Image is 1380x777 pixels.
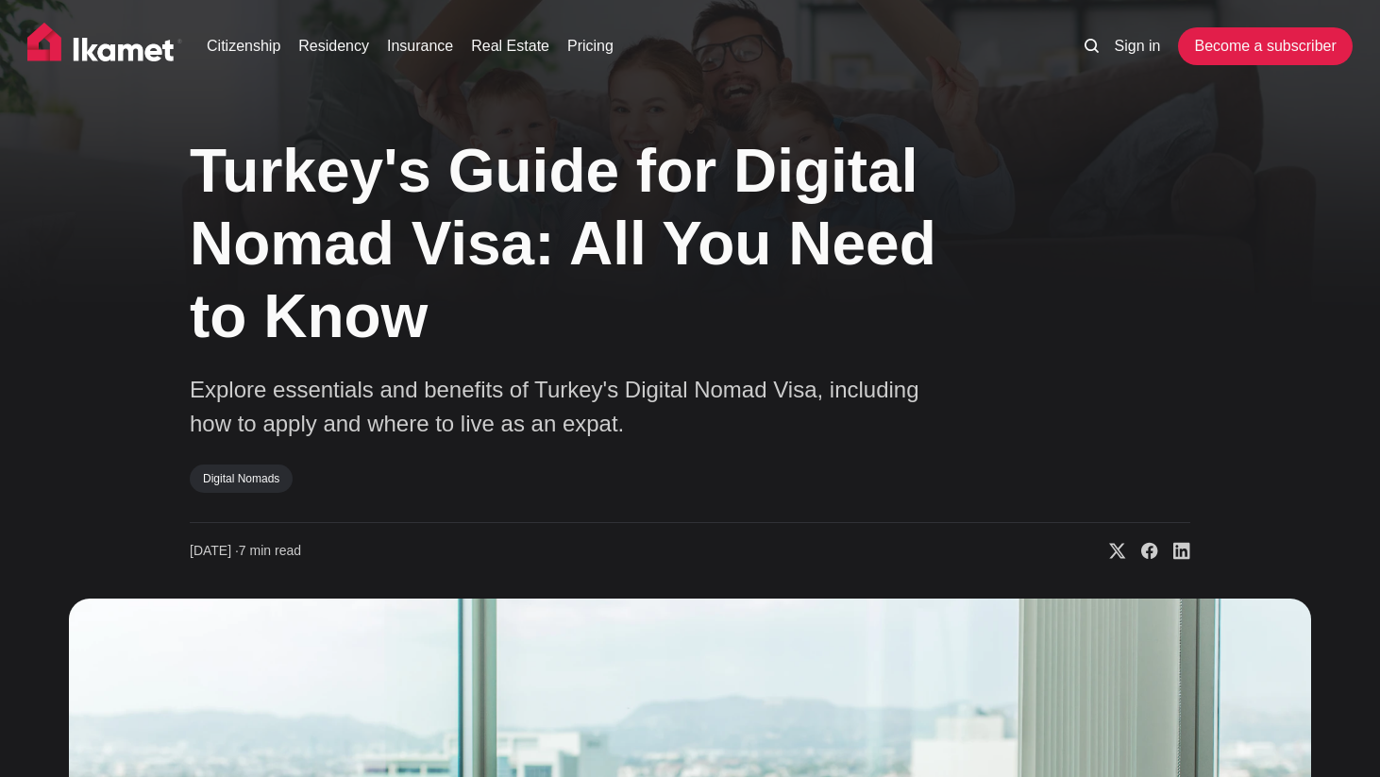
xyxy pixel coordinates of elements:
[190,465,293,493] a: Digital Nomads
[190,373,926,441] p: Explore essentials and benefits of Turkey's Digital Nomad Visa, including how to apply and where ...
[190,543,239,558] span: [DATE] ∙
[387,35,453,58] a: Insurance
[1158,542,1190,561] a: Share on Linkedin
[27,23,182,70] img: Ikamet home
[190,542,301,561] time: 7 min read
[1094,542,1126,561] a: Share on X
[471,35,549,58] a: Real Estate
[190,135,983,352] h1: Turkey's Guide for Digital Nomad Visa: All You Need to Know
[567,35,614,58] a: Pricing
[298,35,369,58] a: Residency
[1178,27,1352,65] a: Become a subscriber
[1126,542,1158,561] a: Share on Facebook
[1115,35,1161,58] a: Sign in
[207,35,280,58] a: Citizenship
